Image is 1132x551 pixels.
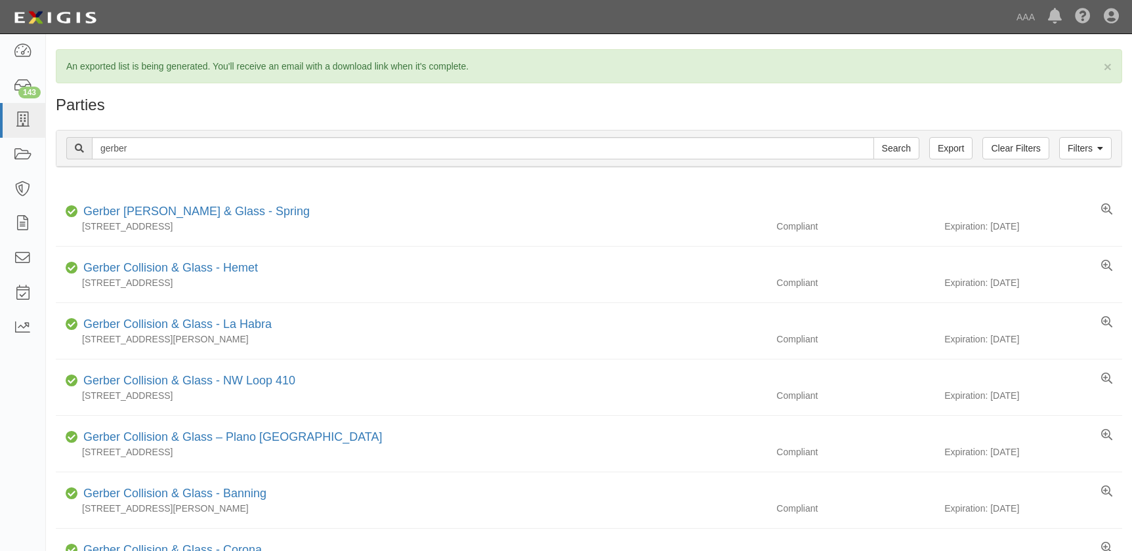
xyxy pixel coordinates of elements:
[766,276,944,289] div: Compliant
[10,6,100,30] img: logo-5460c22ac91f19d4615b14bd174203de0afe785f0fc80cf4dbbc73dc1793850b.png
[1104,60,1112,73] button: Close
[1075,9,1091,25] i: Help Center - Complianz
[944,389,1122,402] div: Expiration: [DATE]
[766,389,944,402] div: Compliant
[78,203,310,220] div: Gerber Collison & Glass - Spring
[944,445,1122,459] div: Expiration: [DATE]
[66,264,78,273] i: Compliant
[766,220,944,233] div: Compliant
[1101,260,1112,273] a: View results summary
[1010,4,1041,30] a: AAA
[56,276,766,289] div: [STREET_ADDRESS]
[982,137,1049,159] a: Clear Filters
[1104,59,1112,74] span: ×
[929,137,973,159] a: Export
[78,373,295,390] div: Gerber Collision & Glass - NW Loop 410
[1101,429,1112,442] a: View results summary
[66,433,78,442] i: Compliant
[56,502,766,515] div: [STREET_ADDRESS][PERSON_NAME]
[766,333,944,346] div: Compliant
[78,429,382,446] div: Gerber Collision & Glass – Plano TX
[56,220,766,233] div: [STREET_ADDRESS]
[56,333,766,346] div: [STREET_ADDRESS][PERSON_NAME]
[83,205,310,218] a: Gerber [PERSON_NAME] & Glass - Spring
[1059,137,1112,159] a: Filters
[1101,316,1112,329] a: View results summary
[83,374,295,387] a: Gerber Collision & Glass - NW Loop 410
[78,485,266,502] div: Gerber Collision & Glass - Banning
[944,333,1122,346] div: Expiration: [DATE]
[873,137,919,159] input: Search
[1101,485,1112,499] a: View results summary
[56,389,766,402] div: [STREET_ADDRESS]
[83,261,258,274] a: Gerber Collision & Glass - Hemet
[66,320,78,329] i: Compliant
[766,502,944,515] div: Compliant
[83,430,382,443] a: Gerber Collision & Glass – Plano [GEOGRAPHIC_DATA]
[1101,373,1112,386] a: View results summary
[944,502,1122,515] div: Expiration: [DATE]
[66,60,1112,73] p: An exported list is being generated. You'll receive an email with a download link when it's compl...
[944,276,1122,289] div: Expiration: [DATE]
[83,487,266,500] a: Gerber Collision & Glass - Banning
[78,260,258,277] div: Gerber Collision & Glass - Hemet
[66,489,78,499] i: Compliant
[56,96,1122,113] h1: Parties
[18,87,41,98] div: 143
[66,207,78,216] i: Compliant
[78,316,272,333] div: Gerber Collision & Glass - La Habra
[766,445,944,459] div: Compliant
[83,317,272,331] a: Gerber Collision & Glass - La Habra
[56,445,766,459] div: [STREET_ADDRESS]
[66,377,78,386] i: Compliant
[1101,203,1112,216] a: View results summary
[944,220,1122,233] div: Expiration: [DATE]
[92,137,874,159] input: Search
